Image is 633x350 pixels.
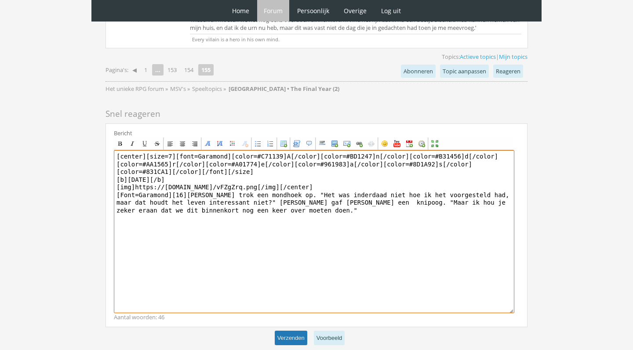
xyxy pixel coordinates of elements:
a: 154 [181,64,197,76]
div: Font Color [229,140,236,147]
a: Ordered list [265,138,276,149]
a: Bullet list [252,138,264,149]
a: Reageren [493,65,523,78]
a: Code [291,138,302,149]
span: MSV's [170,85,186,93]
a: Insert current date [404,138,415,149]
strong: 155 [198,64,214,76]
a: Align left [164,138,176,149]
a: Align right [189,138,200,149]
div: Insert an email [343,140,350,147]
div: Insert current time [418,140,425,147]
strong: [GEOGRAPHIC_DATA] • The Final Year (2) [229,85,339,93]
div: Align left [167,140,174,147]
a: Center [177,138,188,149]
a: Insert an email [341,138,353,149]
span: » [187,85,190,93]
div: Insert a Quote [306,140,313,147]
a: Actieve topics [460,53,496,61]
div: Code [293,140,300,147]
button: Voorbeeld [314,331,345,345]
a: Insert an image [329,138,340,149]
button: Verzenden [275,331,307,345]
a: 1 [141,64,151,76]
a: Insert a Quote [303,138,315,149]
a: Font Color [227,138,238,149]
div: Insert an emoticon [381,140,388,147]
div: Font Name [204,140,211,147]
a: Het unieke RPG forum [105,85,165,93]
a: Strikethrough [151,138,163,149]
div: Aantal woorden: 46 [114,313,522,321]
div: Insert current date [406,140,413,147]
a: Insert an emoticon [379,138,390,149]
div: Strikethrough [153,140,160,147]
div: Unlink [368,140,375,147]
a: Maximize (Ctrl+Shift+M) [429,138,440,149]
div: Remove Formatting [241,140,248,147]
span: » [165,85,168,93]
a: Underline (Ctrl+U) [139,138,150,149]
a: Insert a link [353,138,365,149]
a: Insert a horizontal rule [316,138,328,149]
div: Italic [129,140,136,147]
div: Insert a link [356,140,363,147]
div: Maximize [431,140,438,147]
span: Het unieke RPG forum [105,85,164,93]
a: Unlink [366,138,377,149]
a: Italic (Ctrl+I) [127,138,138,149]
div: Bullet list [255,140,262,147]
a: Mijn topics [499,53,527,61]
a: Insert a table [278,138,289,149]
a: Bold (Ctrl+B) [114,138,126,149]
span: ... [152,64,164,76]
a: Remove Formatting [239,138,251,149]
a: MSV's [170,85,187,93]
div: Underline [141,140,148,147]
a: Topic aanpassen [440,65,489,78]
span: Pagina's: [105,66,128,74]
a: Speeltopics [192,85,223,93]
a: Font Name [202,138,214,149]
div: Insert an image [331,140,338,147]
a: Abonneren [401,65,436,78]
div: Insert a horizontal rule [319,140,326,147]
div: Center [179,140,186,147]
div: Insert a YouTube video [393,140,400,147]
div: Align right [191,140,198,147]
a: Insert current time [416,138,427,149]
span: » [223,85,226,93]
a: ◀ [129,64,140,76]
a: Insert a YouTube video [391,138,403,149]
div: Ordered list [267,140,274,147]
a: Font Size [215,138,226,149]
h2: Snel reageren [105,107,527,121]
a: 153 [164,64,180,76]
div: Font Size [217,140,224,147]
div: Insert a table [280,140,287,147]
span: Speeltopics [192,85,222,93]
p: Every villain is a hero in his own mind. [190,34,521,43]
div: Bold [116,140,124,147]
span: Topics: | [442,53,527,61]
label: Bericht [114,129,132,137]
